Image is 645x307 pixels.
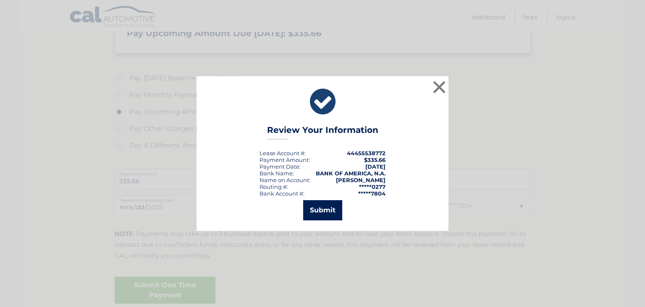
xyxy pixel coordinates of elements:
[303,200,342,220] button: Submit
[260,163,299,170] span: Payment Date
[260,177,310,183] div: Name on Account:
[431,79,448,95] button: ×
[260,156,310,163] div: Payment Amount:
[347,150,385,156] strong: 44455538772
[260,150,306,156] div: Lease Account #:
[267,125,378,140] h3: Review Your Information
[316,170,385,177] strong: BANK OF AMERICA, N.A.
[260,190,304,197] div: Bank Account #:
[336,177,385,183] strong: [PERSON_NAME]
[365,163,385,170] span: [DATE]
[260,183,288,190] div: Routing #:
[364,156,385,163] span: $335.66
[260,170,294,177] div: Bank Name:
[260,163,301,170] div: :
